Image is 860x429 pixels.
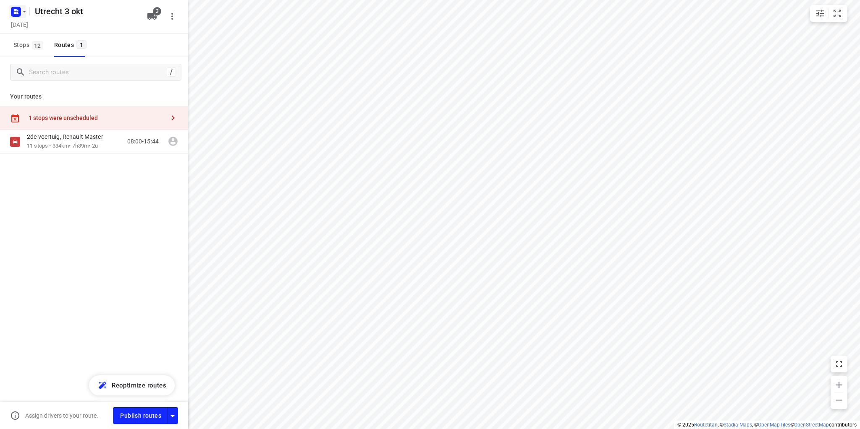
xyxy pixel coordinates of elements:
div: / [167,68,176,77]
span: 12 [32,41,43,49]
div: Driver app settings [168,410,178,421]
a: Routetitan [694,422,718,428]
span: Publish routes [120,411,161,421]
a: Stadia Maps [724,422,752,428]
span: 1 [76,40,87,49]
a: OpenStreetMap [794,422,829,428]
li: © 2025 , © , © © contributors [677,422,857,428]
div: small contained button group [810,5,847,22]
p: Assign drivers to your route. [25,412,98,419]
button: More [164,8,181,25]
span: 3 [153,7,161,16]
span: Stops [13,40,46,50]
p: 2de voertuig, Renault Master [27,133,108,140]
div: Routes [54,40,89,50]
button: Reoptimize routes [89,375,175,395]
p: Your routes [10,92,178,101]
span: Reoptimize routes [112,380,166,391]
h5: Rename [31,5,140,18]
button: Fit zoom [829,5,846,22]
h5: Project date [8,20,31,29]
a: OpenMapTiles [758,422,790,428]
input: Search routes [29,66,167,79]
div: 1 stops were unscheduled [29,114,165,121]
button: Map settings [812,5,829,22]
p: 08:00-15:44 [127,137,159,146]
p: 11 stops • 334km • 7h39m • 2u [27,142,112,150]
span: Assign driver [165,133,181,150]
button: 3 [144,8,160,25]
button: Publish routes [113,407,168,424]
